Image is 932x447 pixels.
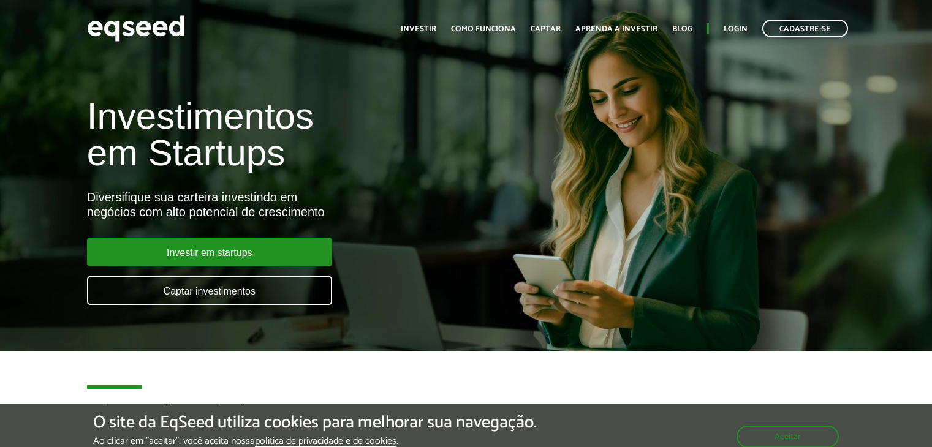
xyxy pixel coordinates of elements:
[87,238,332,266] a: Investir em startups
[87,12,185,45] img: EqSeed
[575,25,657,33] a: Aprenda a investir
[724,25,748,33] a: Login
[87,400,846,440] h2: Ofertas disponíveis
[531,25,561,33] a: Captar
[93,413,537,432] h5: O site da EqSeed utiliza cookies para melhorar sua navegação.
[762,20,848,37] a: Cadastre-se
[451,25,516,33] a: Como funciona
[87,276,332,305] a: Captar investimentos
[672,25,692,33] a: Blog
[93,435,537,447] p: Ao clicar em "aceitar", você aceita nossa .
[401,25,436,33] a: Investir
[87,98,535,171] h1: Investimentos em Startups
[87,190,535,219] div: Diversifique sua carteira investindo em negócios com alto potencial de crescimento
[255,437,396,447] a: política de privacidade e de cookies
